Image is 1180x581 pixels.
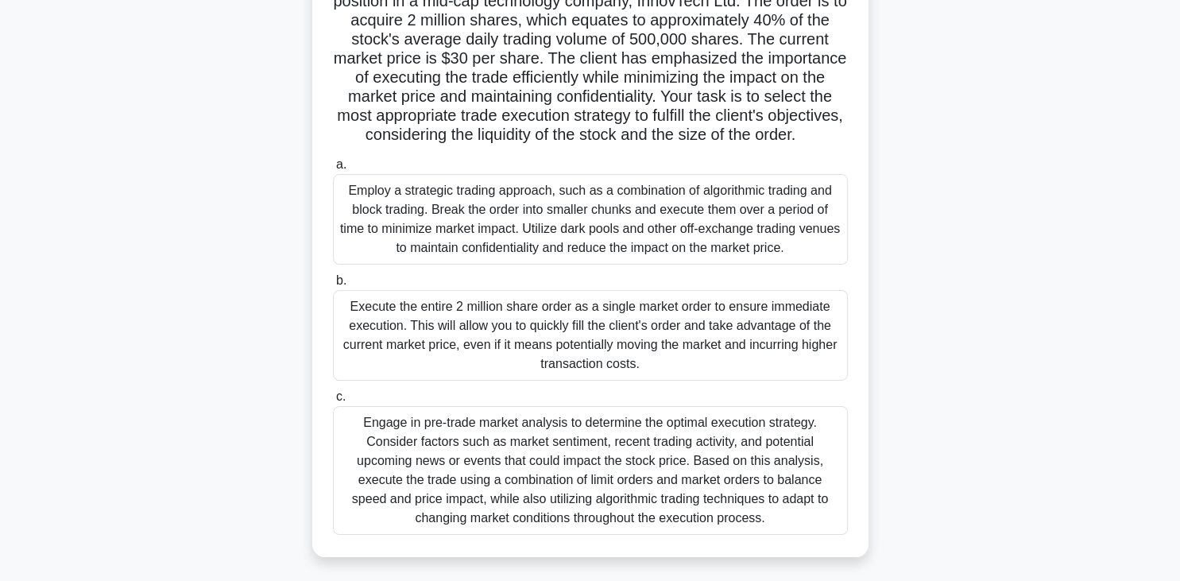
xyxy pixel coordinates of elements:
span: a. [336,157,346,171]
span: b. [336,273,346,287]
div: Engage in pre-trade market analysis to determine the optimal execution strategy. Consider factors... [333,406,848,535]
div: Execute the entire 2 million share order as a single market order to ensure immediate execution. ... [333,290,848,381]
div: Employ a strategic trading approach, such as a combination of algorithmic trading and block tradi... [333,174,848,265]
span: c. [336,389,346,403]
